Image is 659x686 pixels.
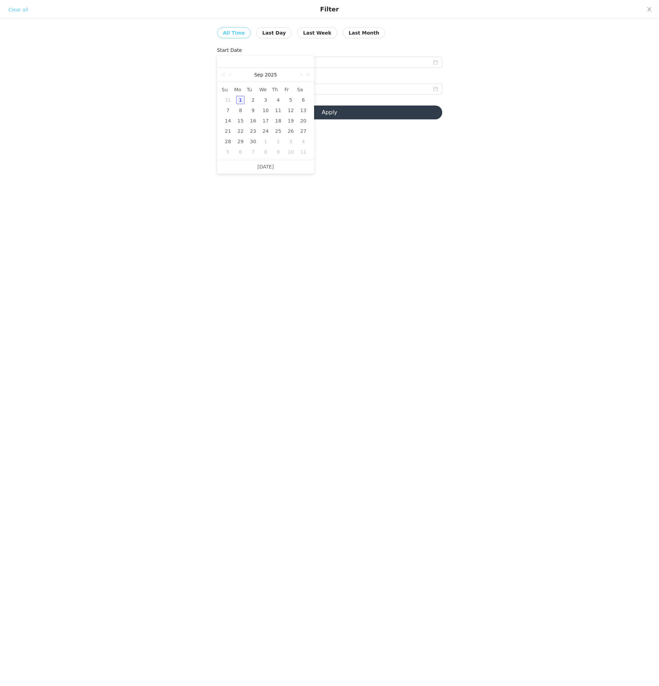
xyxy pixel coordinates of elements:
span: Sa [297,86,310,93]
button: Last Week [297,27,337,38]
td: October 10, 2025 [284,147,297,157]
div: 15 [236,117,244,125]
td: September 30, 2025 [247,136,259,147]
td: September 22, 2025 [234,126,247,136]
label: Start Date [217,47,242,53]
div: 4 [274,96,282,104]
th: Mon [234,84,247,95]
button: Last Day [256,27,292,38]
div: 17 [261,117,270,125]
td: September 14, 2025 [222,116,234,126]
td: October 3, 2025 [284,136,297,147]
span: We [259,86,272,93]
div: 29 [236,137,244,146]
div: 7 [224,106,232,115]
span: Mo [234,86,247,93]
td: September 3, 2025 [259,95,272,105]
td: September 18, 2025 [272,116,284,126]
div: 9 [274,148,282,156]
td: September 21, 2025 [222,126,234,136]
td: September 17, 2025 [259,116,272,126]
td: September 10, 2025 [259,105,272,116]
div: 25 [274,127,282,135]
a: Previous month (PageUp) [228,68,234,82]
span: Tu [247,86,259,93]
a: Next month (PageDown) [297,68,304,82]
div: 9 [249,106,257,115]
div: 18 [274,117,282,125]
td: September 7, 2025 [222,105,234,116]
i: icon: close [647,7,652,12]
span: Th [272,86,284,93]
div: 28 [224,137,232,146]
td: September 6, 2025 [297,95,310,105]
td: September 19, 2025 [284,116,297,126]
div: 14 [224,117,232,125]
td: August 31, 2025 [222,95,234,105]
div: 30 [249,137,257,146]
div: 16 [249,117,257,125]
div: 1 [261,137,270,146]
th: Sat [297,84,310,95]
td: September 11, 2025 [272,105,284,116]
span: Fr [284,86,297,93]
td: September 12, 2025 [284,105,297,116]
button: Apply [217,106,442,119]
td: September 23, 2025 [247,126,259,136]
td: October 1, 2025 [259,136,272,147]
div: 23 [249,127,257,135]
td: October 9, 2025 [272,147,284,157]
div: 20 [299,117,308,125]
div: 6 [299,96,308,104]
div: 24 [261,127,270,135]
div: 13 [299,106,308,115]
a: 2025 [264,68,278,82]
div: 1 [236,96,244,104]
div: 21 [224,127,232,135]
td: October 2, 2025 [272,136,284,147]
td: October 4, 2025 [297,136,310,147]
div: 19 [287,117,295,125]
td: September 8, 2025 [234,105,247,116]
th: Tue [247,84,259,95]
button: All Time [217,27,251,38]
div: 22 [236,127,244,135]
td: September 26, 2025 [284,126,297,136]
th: Sun [222,84,234,95]
td: September 28, 2025 [222,136,234,147]
a: Sep [253,68,264,82]
td: October 5, 2025 [222,147,234,157]
div: 3 [287,137,295,146]
th: Fri [284,84,297,95]
div: 3 [261,96,270,104]
td: September 15, 2025 [234,116,247,126]
div: 12 [287,106,295,115]
td: October 7, 2025 [247,147,259,157]
div: 2 [274,137,282,146]
td: September 16, 2025 [247,116,259,126]
div: 7 [249,148,257,156]
td: September 5, 2025 [284,95,297,105]
td: September 4, 2025 [272,95,284,105]
td: October 8, 2025 [259,147,272,157]
i: icon: calendar [433,86,438,91]
td: September 27, 2025 [297,126,310,136]
div: Filter [320,6,339,13]
td: October 11, 2025 [297,147,310,157]
td: September 1, 2025 [234,95,247,105]
div: 31 [224,96,232,104]
div: 27 [299,127,308,135]
td: September 2, 2025 [247,95,259,105]
div: 4 [299,137,308,146]
div: 10 [261,106,270,115]
div: 8 [236,106,244,115]
td: September 9, 2025 [247,105,259,116]
div: 2 [249,96,257,104]
td: September 13, 2025 [297,105,310,116]
div: 26 [287,127,295,135]
td: September 20, 2025 [297,116,310,126]
td: October 6, 2025 [234,147,247,157]
div: 8 [261,148,270,156]
button: Last Month [343,27,385,38]
div: 6 [236,148,244,156]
